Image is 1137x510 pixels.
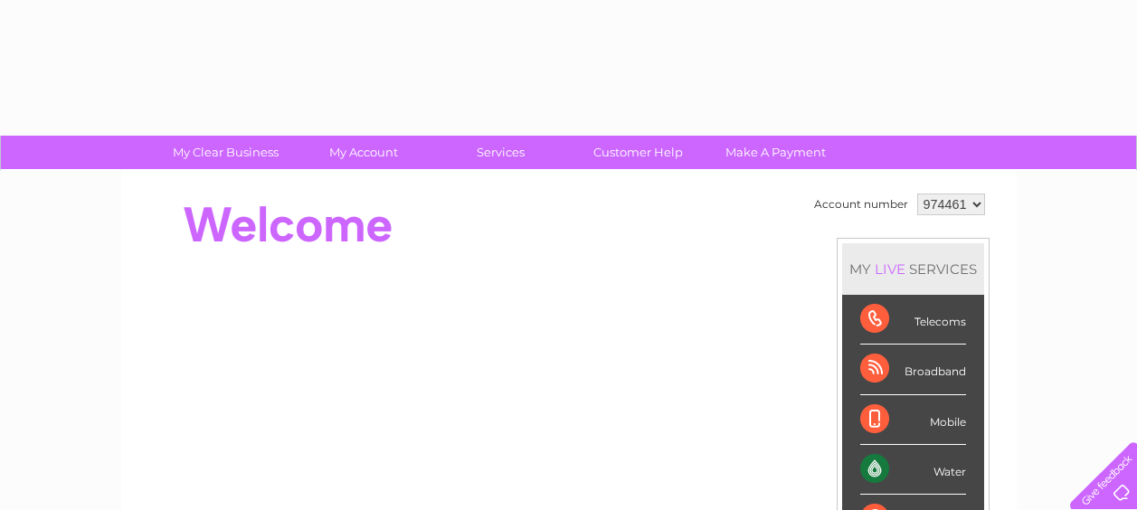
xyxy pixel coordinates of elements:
div: Mobile [860,395,966,445]
div: LIVE [871,260,909,278]
a: Make A Payment [701,136,850,169]
a: Services [426,136,575,169]
div: Water [860,445,966,495]
div: Broadband [860,345,966,394]
div: Telecoms [860,295,966,345]
div: MY SERVICES [842,243,984,295]
a: My Account [289,136,438,169]
a: Customer Help [564,136,713,169]
td: Account number [810,189,913,220]
a: My Clear Business [151,136,300,169]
